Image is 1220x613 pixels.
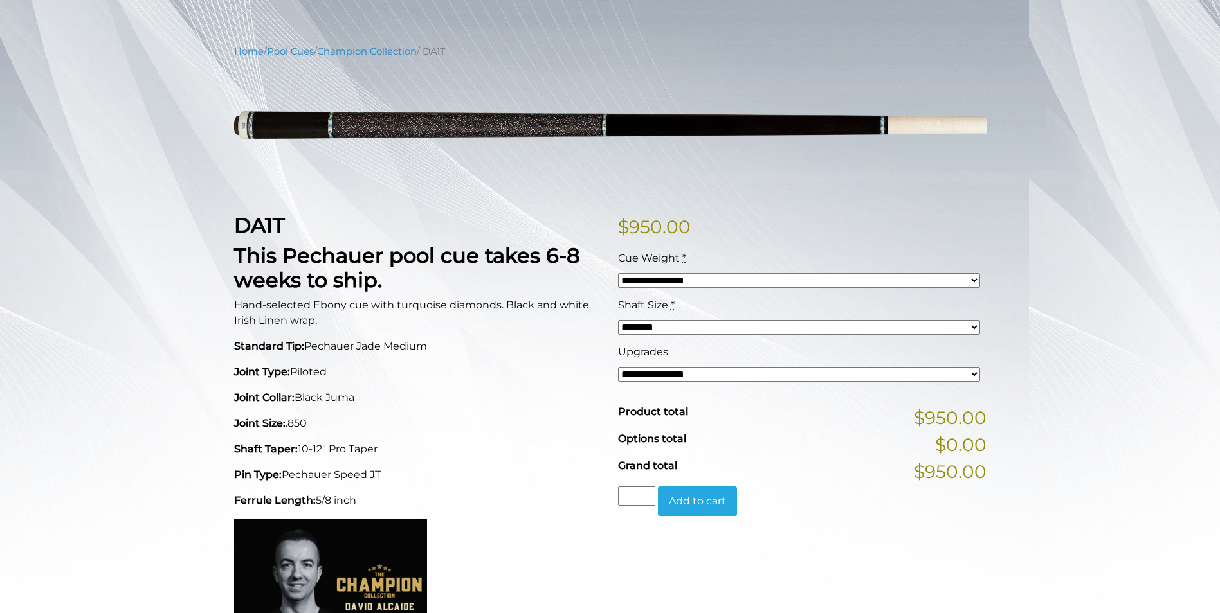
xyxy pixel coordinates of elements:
[618,432,686,445] span: Options total
[234,243,580,292] strong: This Pechauer pool cue takes 6-8 weeks to ship.
[234,68,987,193] img: DA1T-UPDATED.png
[618,299,668,311] span: Shaft Size
[234,494,316,506] strong: Ferrule Length:
[618,252,680,264] span: Cue Weight
[234,390,603,405] p: Black Juma
[618,346,668,358] span: Upgrades
[234,299,589,326] span: Hand-selected Ebony cue with turquoise diamonds. Black and white Irish Linen wrap.
[234,213,285,238] strong: DA1T
[234,468,282,481] strong: Pin Type:
[234,391,295,404] strong: Joint Collar:
[267,46,314,57] a: Pool Cues
[234,467,603,483] p: Pechauer Speed JT
[618,216,629,238] span: $
[234,364,603,380] p: Piloted
[234,417,286,429] strong: Joint Size:
[914,404,987,431] span: $950.00
[618,486,655,506] input: Product quantity
[317,46,417,57] a: Champion Collection
[658,486,737,516] button: Add to cart
[234,366,290,378] strong: Joint Type:
[234,340,304,352] strong: Standard Tip:
[618,459,677,472] span: Grand total
[618,405,688,418] span: Product total
[935,431,987,458] span: $0.00
[234,46,264,57] a: Home
[234,441,603,457] p: 10-12" Pro Taper
[671,299,675,311] abbr: required
[682,252,686,264] abbr: required
[234,416,603,431] p: .850
[234,44,987,58] nav: Breadcrumb
[234,493,603,508] p: 5/8 inch
[618,216,691,238] bdi: 950.00
[914,458,987,485] span: $950.00
[234,339,603,354] p: Pechauer Jade Medium
[234,443,298,455] strong: Shaft Taper:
